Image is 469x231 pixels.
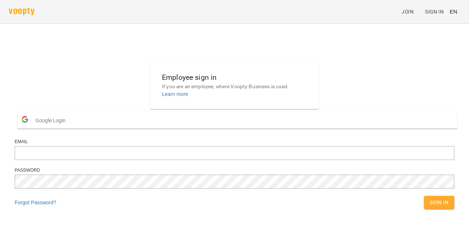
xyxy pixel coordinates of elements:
[15,200,56,205] a: Forgot Password?
[402,7,414,16] span: Join
[15,167,454,174] div: Password
[399,5,422,18] a: Join
[15,139,454,145] div: Email
[162,72,307,83] h6: Employee sign in
[425,7,444,16] span: Sign In
[36,113,69,128] span: Google Login
[162,83,307,90] p: If you are an employee, where Voopty-Business is used.
[447,5,460,18] button: EN
[430,198,448,207] span: Sign In
[18,112,457,128] button: Google Login
[156,66,313,104] button: Employee sign inIf you are an employee, where Voopty-Business is used.Learn more
[424,196,454,209] button: Sign In
[9,8,34,15] img: voopty.png
[422,5,447,18] a: Sign In
[162,91,188,97] a: Learn more
[450,8,457,15] span: EN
